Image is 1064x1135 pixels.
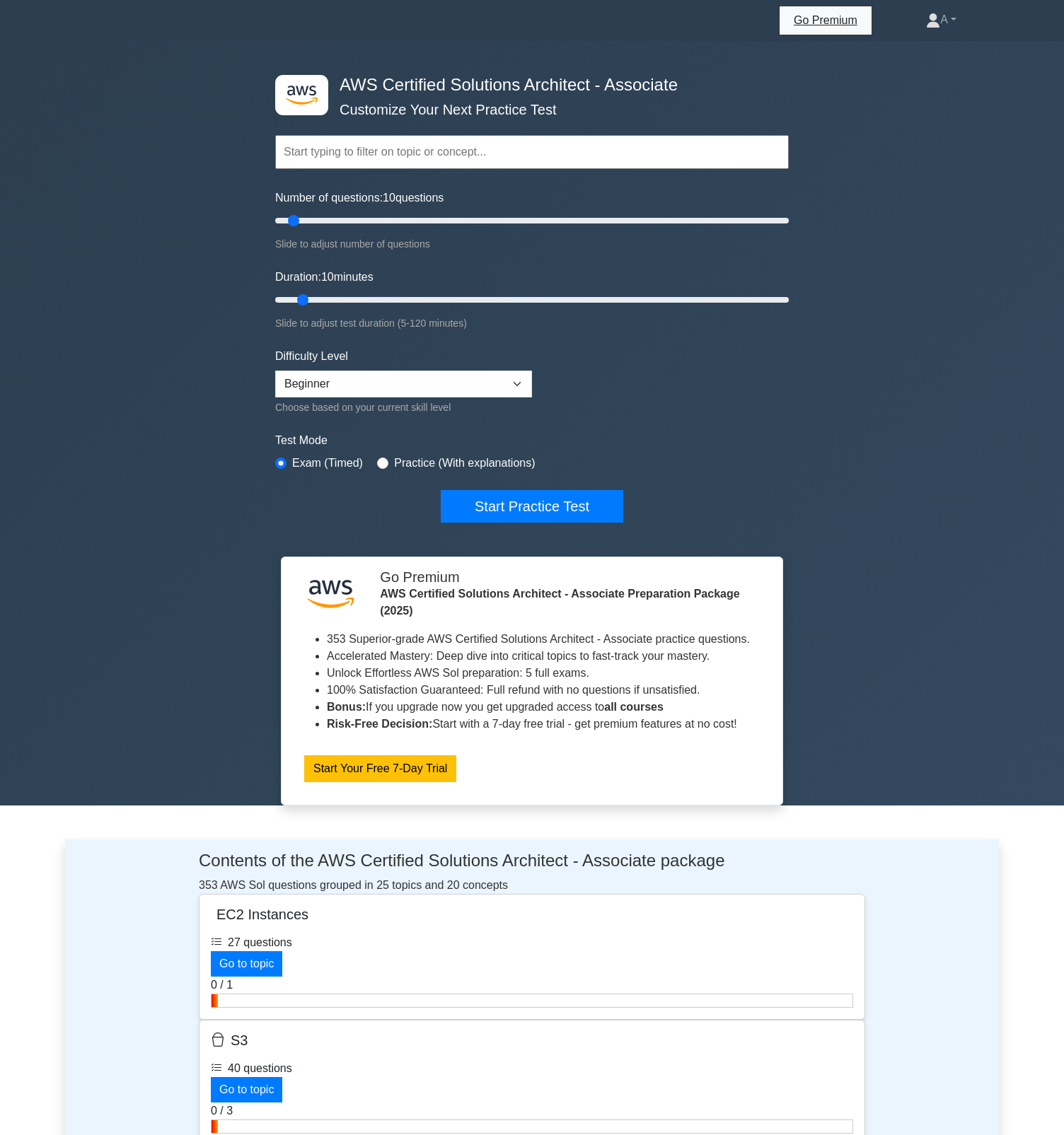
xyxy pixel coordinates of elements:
[334,75,719,95] h4: AWS Certified Solutions Architect - Associate
[785,11,866,29] a: Go Premium
[275,316,789,331] div: Slide to adjust test duration (5-120 minutes)
[321,271,334,283] span: 10
[383,192,395,204] span: 10
[394,455,535,472] label: Practice (With explanations)
[275,269,374,286] label: Duration: minutes
[275,237,789,252] div: Slide to adjust number of questions
[199,851,865,871] h4: Contents of the AWS Certified Solutions Architect - Associate package
[892,6,990,34] a: A
[441,490,623,523] button: Start Practice Test
[275,348,348,365] label: Difficulty Level
[275,190,444,206] label: Number of questions: questions
[275,400,532,415] div: Choose based on your current skill level
[292,455,363,472] label: Exam (Timed)
[211,1077,282,1102] a: Go to topic
[275,135,789,169] input: Start typing to filter on topic or concept...
[304,755,456,782] a: Start Your Free 7-Day Trial
[275,432,789,449] label: Test Mode
[199,851,865,894] div: 353 AWS Sol questions grouped in 25 topics and 20 concepts
[211,951,282,977] a: Go to topic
